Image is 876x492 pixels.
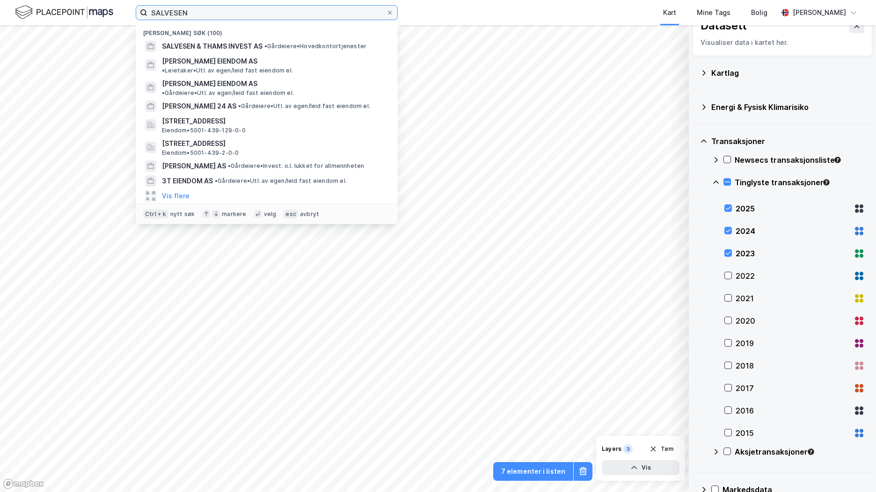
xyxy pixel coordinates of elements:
[162,175,213,187] span: 3T EIENDOM AS
[822,178,831,187] div: Tooltip anchor
[162,149,239,157] span: Eiendom • 5001-439-2-0-0
[170,210,195,218] div: nytt søk
[751,7,767,18] div: Bolig
[736,338,850,349] div: 2019
[736,405,850,416] div: 2016
[643,441,679,456] button: Tøm
[736,360,850,371] div: 2018
[736,270,850,282] div: 2022
[238,102,370,110] span: Gårdeiere • Utl. av egen/leid fast eiendom el.
[602,460,679,475] button: Vis
[222,210,246,218] div: markere
[736,225,850,237] div: 2024
[711,67,865,79] div: Kartlag
[701,37,864,48] div: Visualiser data i kartet her.
[162,67,293,74] span: Leietaker • Utl. av egen/leid fast eiendom el.
[162,101,236,112] span: [PERSON_NAME] 24 AS
[238,102,241,109] span: •
[162,89,294,97] span: Gårdeiere • Utl. av egen/leid fast eiendom el.
[215,177,347,185] span: Gårdeiere • Utl. av egen/leid fast eiendom el.
[602,445,621,453] div: Layers
[284,210,298,219] div: esc
[697,7,730,18] div: Mine Tags
[162,116,387,127] span: [STREET_ADDRESS]
[162,78,257,89] span: [PERSON_NAME] EIENDOM AS
[228,162,364,170] span: Gårdeiere • Invest. o.l. lukket for allmennheten
[162,160,226,172] span: [PERSON_NAME] AS
[162,89,165,96] span: •
[711,136,865,147] div: Transaksjoner
[807,448,815,456] div: Tooltip anchor
[264,210,277,218] div: velg
[147,6,386,20] input: Søk på adresse, matrikkel, gårdeiere, leietakere eller personer
[701,18,747,33] div: Datasett
[162,127,246,134] span: Eiendom • 5001-439-129-0-0
[162,67,165,74] span: •
[793,7,846,18] div: [PERSON_NAME]
[829,447,876,492] iframe: Chat Widget
[264,43,366,50] span: Gårdeiere • Hovedkontortjenester
[3,478,44,489] a: Mapbox homepage
[162,138,387,149] span: [STREET_ADDRESS]
[162,56,257,67] span: [PERSON_NAME] EIENDOM AS
[143,210,168,219] div: Ctrl + k
[264,43,267,50] span: •
[162,41,263,52] span: SALVESEN & THAMS INVEST AS
[215,177,218,184] span: •
[735,154,865,166] div: Newsecs transaksjonsliste
[300,210,319,218] div: avbryt
[623,444,633,454] div: 3
[829,447,876,492] div: Kontrollprogram for chat
[833,156,842,164] div: Tooltip anchor
[736,293,850,304] div: 2021
[735,446,865,457] div: Aksjetransaksjoner
[736,315,850,326] div: 2020
[736,383,850,394] div: 2017
[736,203,850,214] div: 2025
[493,462,573,481] button: 7 elementer i listen
[15,4,113,21] img: logo.f888ab2527a4732fd821a326f86c7f29.svg
[736,248,850,259] div: 2023
[663,7,676,18] div: Kart
[228,162,231,169] span: •
[736,427,850,439] div: 2015
[735,177,865,188] div: Tinglyste transaksjoner
[136,22,398,39] div: [PERSON_NAME] søk (100)
[162,190,190,202] button: Vis flere
[711,101,865,113] div: Energi & Fysisk Klimarisiko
